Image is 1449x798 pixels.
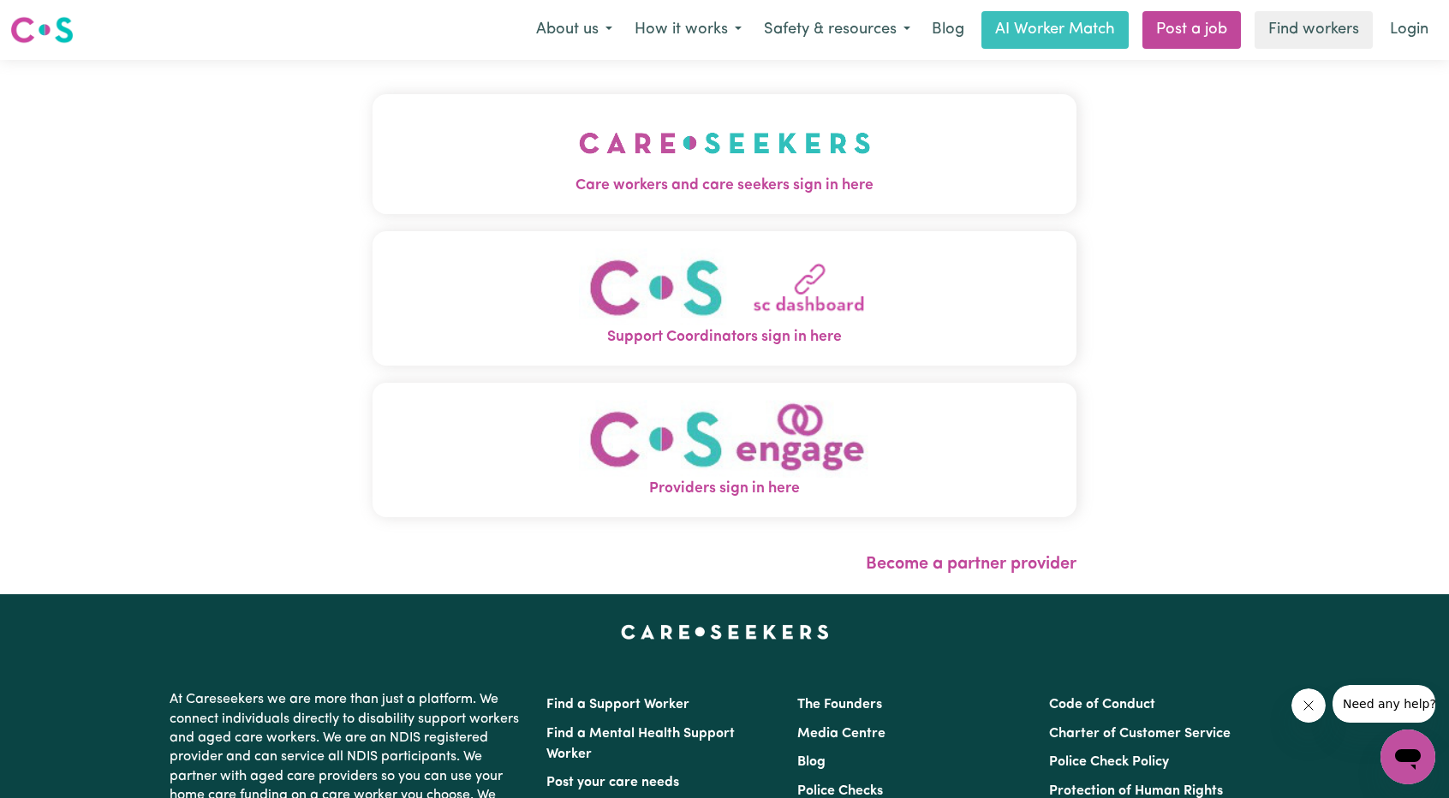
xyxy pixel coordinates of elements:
[525,12,623,48] button: About us
[621,625,829,639] a: Careseekers home page
[1142,11,1241,49] a: Post a job
[1291,688,1326,723] iframe: Close message
[1380,730,1435,784] iframe: Button to launch messaging window
[1049,698,1155,712] a: Code of Conduct
[623,12,753,48] button: How it works
[797,698,882,712] a: The Founders
[797,755,826,769] a: Blog
[866,556,1076,573] a: Become a partner provider
[753,12,921,48] button: Safety & resources
[797,784,883,798] a: Police Checks
[546,776,679,789] a: Post your care needs
[797,727,885,741] a: Media Centre
[373,478,1076,500] span: Providers sign in here
[546,727,735,761] a: Find a Mental Health Support Worker
[921,11,975,49] a: Blog
[1049,784,1223,798] a: Protection of Human Rights
[373,231,1076,366] button: Support Coordinators sign in here
[1049,755,1169,769] a: Police Check Policy
[373,383,1076,517] button: Providers sign in here
[546,698,689,712] a: Find a Support Worker
[373,94,1076,214] button: Care workers and care seekers sign in here
[981,11,1129,49] a: AI Worker Match
[10,12,104,26] span: Need any help?
[1049,727,1231,741] a: Charter of Customer Service
[1333,685,1435,723] iframe: Message from company
[373,175,1076,197] span: Care workers and care seekers sign in here
[10,10,74,50] a: Careseekers logo
[1255,11,1373,49] a: Find workers
[10,15,74,45] img: Careseekers logo
[373,326,1076,348] span: Support Coordinators sign in here
[1380,11,1439,49] a: Login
